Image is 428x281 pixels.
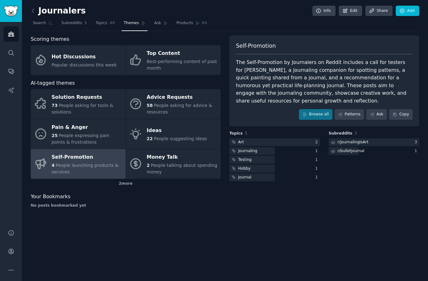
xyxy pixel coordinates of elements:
span: People suggesting ideas [154,136,207,141]
div: Self-Promotion [52,152,123,162]
a: Subreddits3 [59,18,89,31]
a: Patterns [335,109,364,120]
div: 1 [315,166,320,172]
span: 3 [355,131,357,135]
span: 22 [147,136,153,141]
a: Money Talk2People talking about spending money [126,149,221,179]
div: No posts bookmarked yet [31,203,221,209]
span: People talking about spending money [147,163,217,174]
span: Topics [96,20,107,26]
span: 58 [147,103,153,108]
span: 73 [52,103,58,108]
div: 3 [415,140,419,145]
a: Art2 [229,138,320,146]
a: Topics49 [93,18,117,31]
a: Advice Requests58People asking for advice & resources [126,89,221,119]
span: Self-Promotion [236,42,276,50]
a: Share [365,6,392,16]
div: 1 [315,175,320,180]
span: Ask [154,20,161,26]
span: Topics [229,131,243,136]
div: Ideas [147,126,207,136]
a: Hobby1 [229,165,320,172]
a: Ask [366,109,387,120]
div: 1 [415,148,419,154]
a: Journal1 [229,173,320,181]
span: 3 [84,20,87,26]
span: 25 [52,133,58,138]
a: Edit [339,6,362,16]
span: People launching products & services [52,163,119,174]
a: Top ContentBest-performing content of past month [126,45,221,75]
a: r/JournalingIsArt3 [329,138,419,146]
span: Popular discussions this week [52,62,117,67]
a: Browse all [299,109,332,120]
div: Top Content [147,49,217,59]
span: People expressing pain points & frustrations [52,133,109,145]
span: Subreddits [329,131,352,136]
div: Journaling [238,148,257,154]
div: 2 more [31,179,221,189]
div: Art [238,140,244,145]
a: Solution Requests73People asking for tools & solutions [31,89,126,119]
a: Hot DiscussionsPopular discussions this week [31,45,126,75]
div: Hobby [238,166,251,172]
div: Advice Requests [147,93,217,103]
div: Hot Discussions [52,52,117,62]
span: Search [33,20,46,26]
span: Subreddits [61,20,82,26]
span: 2 [147,163,150,168]
div: r/ JournalingIsArt [337,140,368,145]
span: People asking for advice & resources [147,103,212,114]
span: Products [176,20,193,26]
a: Info [312,6,336,16]
span: Your Bookmarks [31,193,70,201]
a: Products65 [174,18,209,31]
span: 65 [202,20,207,26]
span: People asking for tools & solutions [52,103,113,114]
a: Journaling1 [229,147,320,155]
a: Themes [122,18,148,31]
span: AI-tagged themes [31,79,75,87]
div: Journal [238,175,251,180]
div: Money Talk [147,152,217,162]
a: Ideas22People suggesting ideas [126,119,221,149]
div: 1 [315,157,320,163]
span: 4 [52,163,55,168]
a: Ask [152,18,170,31]
a: Pain & Anger25People expressing pain points & frustrations [31,119,126,149]
div: 2 [315,140,320,145]
span: 49 [110,20,115,26]
div: r/ bulletjournal [337,148,364,154]
div: 1 [315,148,320,154]
button: Copy [389,109,413,120]
a: r/bulletjournal1 [329,147,419,155]
div: Pain & Anger [52,122,123,132]
span: Best-performing content of past month [147,59,217,71]
div: Solution Requests [52,93,123,103]
div: Testing [238,157,252,163]
span: 5 [245,131,248,135]
a: Testing1 [229,156,320,164]
a: Self-Promotion4People launching products & services [31,149,126,179]
div: The Self-Promotion by Journalers on Reddit includes a call for testers for [PERSON_NAME], a journ... [236,59,413,105]
span: Themes [124,20,139,26]
a: Add [396,6,419,16]
h2: Journalers [31,6,86,16]
span: Scoring themes [31,35,69,43]
img: GummySearch logo [4,6,18,17]
a: Search [31,18,55,31]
